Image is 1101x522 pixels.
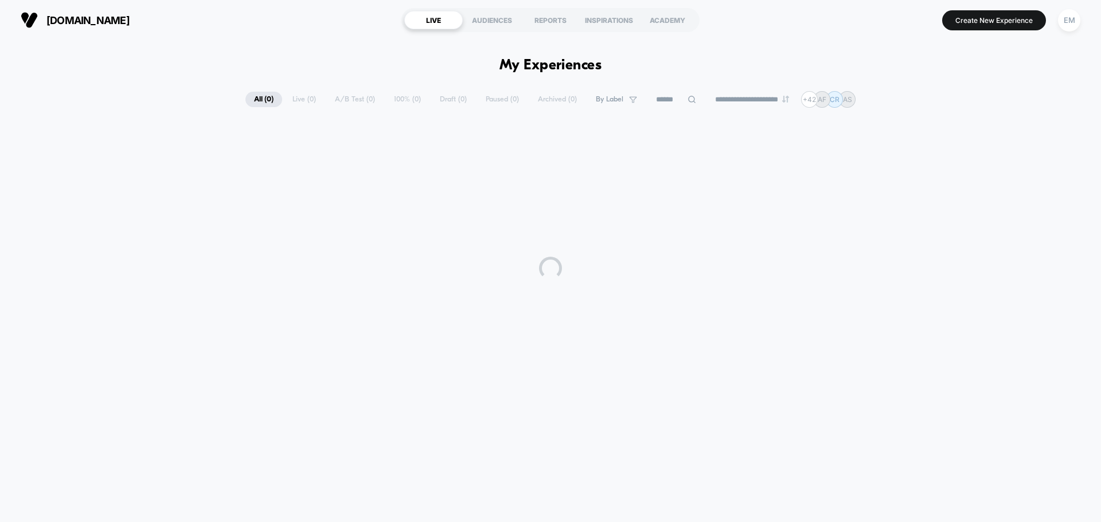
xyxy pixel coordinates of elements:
div: + 42 [801,91,818,108]
p: AF [818,95,826,104]
img: Visually logo [21,11,38,29]
p: CR [830,95,840,104]
div: EM [1058,9,1080,32]
span: All ( 0 ) [245,92,282,107]
button: [DOMAIN_NAME] [17,11,133,29]
div: REPORTS [521,11,580,29]
button: Create New Experience [942,10,1046,30]
div: AUDIENCES [463,11,521,29]
h1: My Experiences [499,57,602,74]
div: ACADEMY [638,11,697,29]
div: LIVE [404,11,463,29]
button: EM [1055,9,1084,32]
div: INSPIRATIONS [580,11,638,29]
span: [DOMAIN_NAME] [46,14,130,26]
span: By Label [596,95,623,104]
p: AS [843,95,852,104]
img: end [782,96,789,103]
